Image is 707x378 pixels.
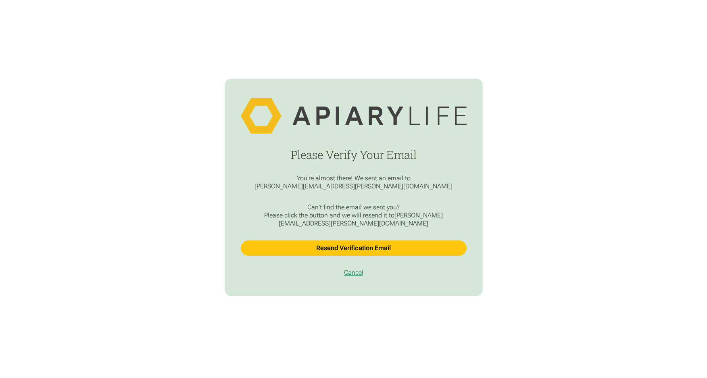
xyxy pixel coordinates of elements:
[241,149,467,161] h1: Please Verify Your Email
[254,182,453,190] span: [PERSON_NAME][EMAIL_ADDRESS][PERSON_NAME][DOMAIN_NAME]
[344,265,363,280] a: Cancel
[241,240,467,256] button: Resend Verification Email
[241,203,467,228] div: Can't find the email we sent you? Please click the button and we will resend it to
[241,174,467,190] div: You're almost there! We sent an email to
[279,211,443,227] span: [PERSON_NAME][EMAIL_ADDRESS][PERSON_NAME][DOMAIN_NAME]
